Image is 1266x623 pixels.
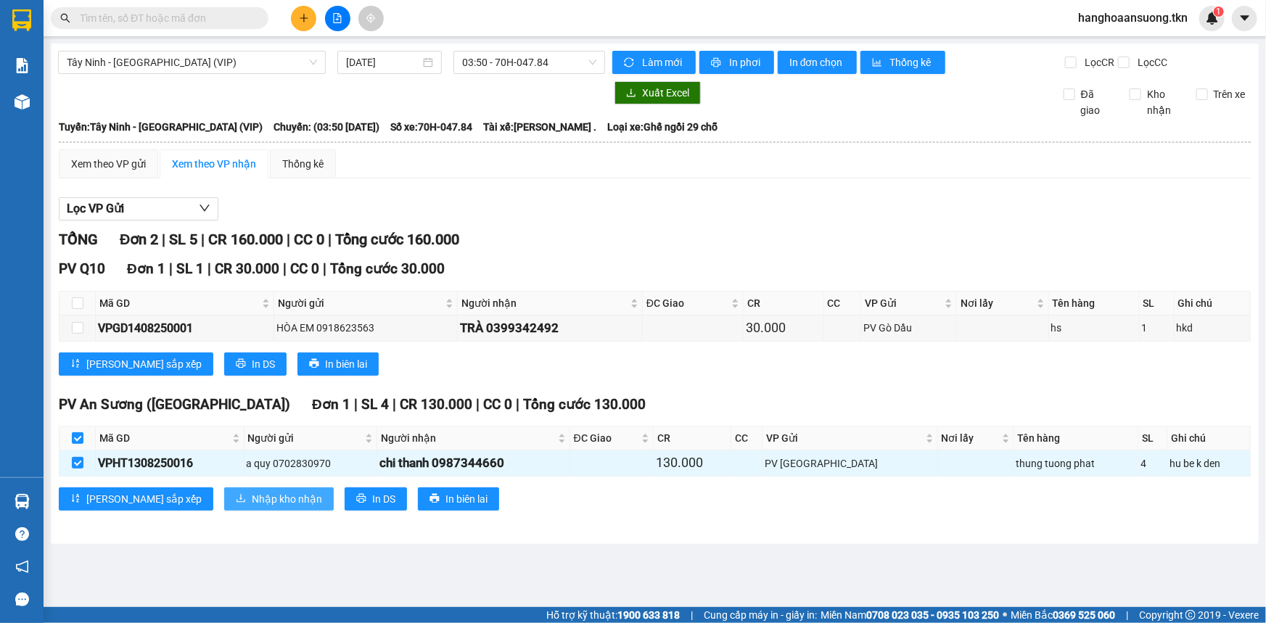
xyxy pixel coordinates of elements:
[287,231,290,248] span: |
[656,453,728,473] div: 130.000
[328,231,332,248] span: |
[1141,86,1185,118] span: Kho nhận
[1003,612,1007,618] span: ⚪️
[429,493,440,505] span: printer
[763,450,938,476] td: PV Hòa Thành
[15,94,30,110] img: warehouse-icon
[865,295,942,311] span: VP Gửi
[646,295,728,311] span: ĐC Giao
[462,51,596,73] span: 03:50 - 70H-047.84
[15,527,29,541] span: question-circle
[523,396,646,413] span: Tổng cước 130.000
[821,607,999,623] span: Miền Nam
[872,57,884,69] span: bar-chart
[372,491,395,507] span: In DS
[325,6,350,31] button: file-add
[361,396,389,413] span: SL 4
[278,295,443,311] span: Người gửi
[824,292,862,315] th: CC
[330,260,445,277] span: Tổng cước 30.000
[248,430,363,446] span: Người gửi
[332,13,342,23] span: file-add
[356,493,366,505] span: printer
[1132,54,1170,70] span: Lọc CC
[276,320,455,336] div: HÒA EM 0918623563
[98,319,271,337] div: VPGD1408250001
[746,318,821,338] div: 30.000
[624,57,636,69] span: sync
[789,54,845,70] span: In đơn chọn
[236,493,246,505] span: download
[778,51,857,74] button: In đơn chọn
[1142,320,1172,336] div: 1
[59,197,218,220] button: Lọc VP Gửi
[1216,7,1221,17] span: 1
[704,607,817,623] span: Cung cấp máy in - giấy in:
[1232,6,1257,31] button: caret-down
[1053,609,1115,621] strong: 0369 525 060
[172,156,256,172] div: Xem theo VP nhận
[476,396,480,413] span: |
[691,607,693,623] span: |
[1016,455,1136,471] div: thung tuong phat
[861,315,957,341] td: PV Gò Dầu
[1214,7,1224,17] sup: 1
[866,609,999,621] strong: 0708 023 035 - 0935 103 250
[654,426,731,450] th: CR
[1139,426,1168,450] th: SL
[574,430,639,446] span: ĐC Giao
[642,54,684,70] span: Làm mới
[71,156,146,172] div: Xem theo VP gửi
[1126,607,1128,623] span: |
[59,396,290,413] span: PV An Sương ([GEOGRAPHIC_DATA])
[224,487,334,511] button: downloadNhập kho nhận
[224,352,287,376] button: printerIn DS
[96,450,244,476] td: VPHT1308250016
[169,260,173,277] span: |
[1208,86,1251,102] span: Trên xe
[1177,320,1248,336] div: hkd
[274,119,379,135] span: Chuyến: (03:50 [DATE])
[614,81,701,104] button: downloadXuất Excel
[483,396,512,413] span: CC 0
[379,453,567,473] div: chi thanh 0987344660
[323,260,326,277] span: |
[59,260,105,277] span: PV Q10
[863,320,954,336] div: PV Gò Dầu
[1066,9,1199,27] span: hanghoaansuong.tkn
[291,6,316,31] button: plus
[961,295,1034,311] span: Nơi lấy
[283,260,287,277] span: |
[729,54,763,70] span: In phơi
[99,430,229,446] span: Mã GD
[12,9,31,31] img: logo-vxr
[1140,292,1175,315] th: SL
[335,231,459,248] span: Tổng cước 160.000
[766,430,923,446] span: VP Gửi
[312,396,350,413] span: Đơn 1
[617,609,680,621] strong: 1900 633 818
[1206,12,1219,25] img: icon-new-feature
[59,121,263,133] b: Tuyến: Tây Ninh - [GEOGRAPHIC_DATA] (VIP)
[1168,426,1251,450] th: Ghi chú
[346,54,420,70] input: 14/08/2025
[400,396,472,413] span: CR 130.000
[765,455,935,471] div: PV [GEOGRAPHIC_DATA]
[86,356,202,372] span: [PERSON_NAME] sắp xếp
[1011,607,1115,623] span: Miền Bắc
[15,560,29,574] span: notification
[201,231,205,248] span: |
[99,295,259,311] span: Mã GD
[1014,426,1139,450] th: Tên hàng
[390,119,472,135] span: Số xe: 70H-047.84
[59,352,213,376] button: sort-ascending[PERSON_NAME] sắp xếp
[247,455,375,471] div: a quy 0702830970
[1051,320,1137,336] div: hs
[67,51,317,73] span: Tây Ninh - Sài Gòn (VIP)
[731,426,763,450] th: CC
[282,156,324,172] div: Thống kê
[345,487,407,511] button: printerIn DS
[366,13,376,23] span: aim
[483,119,596,135] span: Tài xế: [PERSON_NAME] .
[1170,455,1248,471] div: hu be k den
